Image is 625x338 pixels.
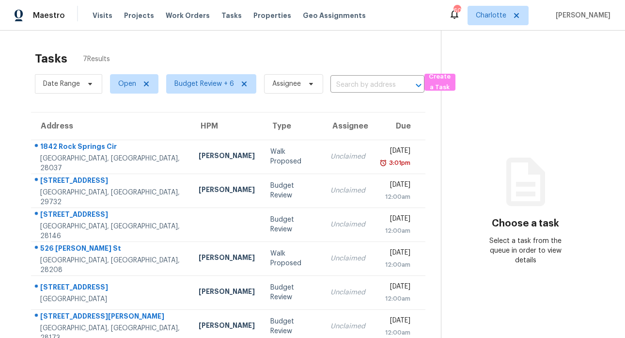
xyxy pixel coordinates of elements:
[199,253,255,265] div: [PERSON_NAME]
[270,147,314,166] div: Walk Proposed
[381,146,410,158] div: [DATE]
[35,54,67,64] h2: Tasks
[33,11,65,20] span: Maestro
[330,220,365,229] div: Unclaimed
[429,71,451,94] span: Create a Task
[424,74,455,91] button: Create a Task
[373,113,425,140] th: Due
[387,158,410,168] div: 3:01pm
[412,79,425,92] button: Open
[31,113,191,140] th: Address
[118,79,136,89] span: Open
[381,248,410,260] div: [DATE]
[453,6,460,16] div: 60
[330,78,397,93] input: Search by address
[40,243,183,256] div: 526 [PERSON_NAME] St
[381,282,410,294] div: [DATE]
[270,215,314,234] div: Budget Review
[253,11,291,20] span: Properties
[40,282,183,294] div: [STREET_ADDRESS]
[330,152,365,161] div: Unclaimed
[381,180,410,192] div: [DATE]
[174,79,234,89] span: Budget Review + 6
[379,158,387,168] img: Overdue Alarm Icon
[40,176,183,188] div: [STREET_ADDRESS]
[166,11,210,20] span: Work Orders
[40,142,183,154] div: 1842 Rock Springs Cir
[40,222,183,241] div: [GEOGRAPHIC_DATA], [GEOGRAPHIC_DATA], 28146
[492,219,559,228] h3: Choose a task
[484,236,568,265] div: Select a task from the queue in order to view details
[330,186,365,195] div: Unclaimed
[199,287,255,299] div: [PERSON_NAME]
[323,113,373,140] th: Assignee
[381,214,410,226] div: [DATE]
[476,11,506,20] span: Charlotte
[381,328,410,338] div: 12:00am
[40,256,183,275] div: [GEOGRAPHIC_DATA], [GEOGRAPHIC_DATA], 28208
[199,185,255,197] div: [PERSON_NAME]
[381,226,410,236] div: 12:00am
[270,181,314,200] div: Budget Review
[40,294,183,304] div: [GEOGRAPHIC_DATA]
[381,260,410,270] div: 12:00am
[330,288,365,297] div: Unclaimed
[381,192,410,202] div: 12:00am
[221,12,242,19] span: Tasks
[263,113,322,140] th: Type
[272,79,301,89] span: Assignee
[83,54,110,64] span: 7 Results
[93,11,112,20] span: Visits
[191,113,263,140] th: HPM
[40,188,183,207] div: [GEOGRAPHIC_DATA], [GEOGRAPHIC_DATA], 29732
[40,154,183,173] div: [GEOGRAPHIC_DATA], [GEOGRAPHIC_DATA], 28037
[199,321,255,333] div: [PERSON_NAME]
[199,151,255,163] div: [PERSON_NAME]
[330,254,365,263] div: Unclaimed
[40,311,183,323] div: [STREET_ADDRESS][PERSON_NAME]
[270,249,314,268] div: Walk Proposed
[552,11,610,20] span: [PERSON_NAME]
[124,11,154,20] span: Projects
[303,11,366,20] span: Geo Assignments
[381,316,410,328] div: [DATE]
[40,209,183,222] div: [STREET_ADDRESS]
[270,283,314,302] div: Budget Review
[43,79,80,89] span: Date Range
[330,322,365,331] div: Unclaimed
[381,294,410,304] div: 12:00am
[270,317,314,336] div: Budget Review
